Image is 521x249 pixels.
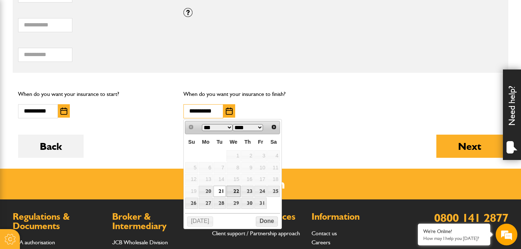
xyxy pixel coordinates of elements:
[112,212,204,231] h2: Broker & Intermediary
[212,230,300,237] a: Client support / Partnership approach
[241,198,254,209] a: 30
[226,186,241,197] a: 22
[199,198,213,209] a: 27
[18,89,173,99] p: When do you want your insurance to start?
[312,230,337,237] a: Contact us
[267,186,280,197] a: 25
[270,139,277,145] span: Saturday
[188,139,195,145] span: Sunday
[244,139,251,145] span: Thursday
[13,212,105,231] h2: Regulations & Documents
[423,228,485,235] div: We're Online!
[436,135,503,158] button: Next
[423,236,485,241] p: How may I help you today?
[183,89,338,99] p: When do you want your insurance to finish?
[312,239,330,246] a: Careers
[217,139,223,145] span: Tuesday
[241,186,254,197] a: 23
[254,186,267,197] a: 24
[60,107,67,115] img: Choose date
[199,186,213,197] a: 20
[18,135,84,158] button: Back
[503,69,521,160] div: Need help?
[213,198,226,209] a: 28
[271,124,277,130] span: Next
[226,107,233,115] img: Choose date
[213,186,226,197] a: 21
[312,212,404,221] h2: Information
[112,239,168,246] a: JCB Wholesale Division
[226,198,241,209] a: 29
[230,139,237,145] span: Wednesday
[269,122,279,132] a: Next
[13,239,55,246] a: FCA authorisation
[254,198,267,209] a: 31
[434,211,508,225] a: 0800 141 2877
[187,216,213,227] button: [DATE]
[202,139,209,145] span: Monday
[256,216,278,227] button: Done
[258,139,263,145] span: Friday
[185,198,198,209] a: 26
